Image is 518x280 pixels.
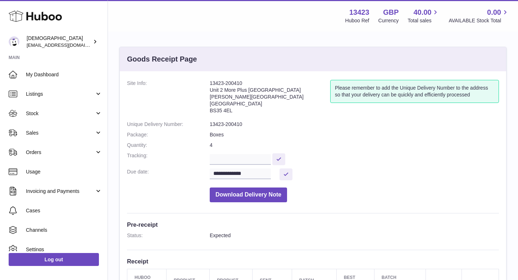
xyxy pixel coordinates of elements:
span: 0.00 [487,8,501,17]
dt: Status: [127,232,210,239]
strong: 13423 [349,8,369,17]
span: 40.00 [413,8,431,17]
dd: 4 [210,142,499,149]
div: Currency [378,17,399,24]
dd: Expected [210,232,499,239]
span: Cases [26,207,102,214]
dt: Unique Delivery Number: [127,121,210,128]
span: Listings [26,91,95,98]
dt: Quantity: [127,142,210,149]
dt: Due date: [127,168,210,180]
dd: Boxes [210,131,499,138]
div: Huboo Ref [345,17,369,24]
button: Download Delivery Note [210,188,287,202]
span: AVAILABLE Stock Total [449,17,509,24]
span: Orders [26,149,95,156]
span: Stock [26,110,95,117]
span: Settings [26,246,102,253]
span: Channels [26,227,102,234]
span: [EMAIL_ADDRESS][DOMAIN_NAME] [27,42,106,48]
a: Log out [9,253,99,266]
dt: Site Info: [127,80,210,117]
strong: GBP [383,8,399,17]
dt: Tracking: [127,152,210,165]
span: My Dashboard [26,71,102,78]
div: Please remember to add the Unique Delivery Number to the address so that your delivery can be qui... [330,80,499,103]
div: [DEMOGRAPHIC_DATA] [27,35,91,49]
h3: Goods Receipt Page [127,54,197,64]
span: Invoicing and Payments [26,188,95,195]
img: olgazyuz@outlook.com [9,36,19,47]
dd: 13423-200410 [210,121,499,128]
dt: Package: [127,131,210,138]
h3: Pre-receipt [127,221,499,229]
a: 40.00 Total sales [408,8,440,24]
h3: Receipt [127,257,499,265]
address: 13423-200410 Unit 2 More Plus [GEOGRAPHIC_DATA] [PERSON_NAME][GEOGRAPHIC_DATA] [GEOGRAPHIC_DATA] ... [210,80,330,117]
span: Sales [26,130,95,136]
a: 0.00 AVAILABLE Stock Total [449,8,509,24]
span: Total sales [408,17,440,24]
span: Usage [26,168,102,175]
